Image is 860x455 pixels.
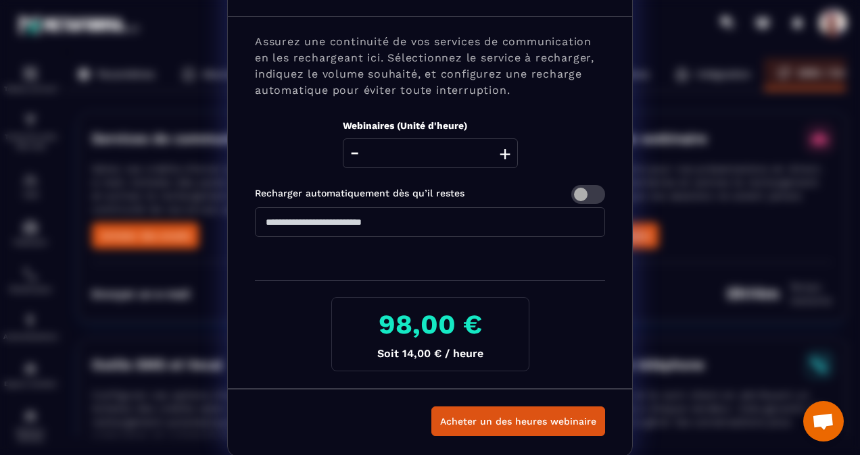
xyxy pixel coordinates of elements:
button: Acheter un des heures webinaire [431,406,605,436]
p: Soit 14,00 € / heure [343,347,518,360]
div: Ouvrir le chat [803,401,844,441]
button: - [346,138,363,168]
label: Recharger automatiquement dès qu’il restes [255,188,464,198]
label: Webinaires (Unité d'heure) [343,120,467,131]
button: + [496,138,515,168]
p: Assurez une continuité de vos services de communication en les rechargeant ici. Sélectionnez le s... [255,34,605,99]
h3: 98,00 € [343,309,518,340]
